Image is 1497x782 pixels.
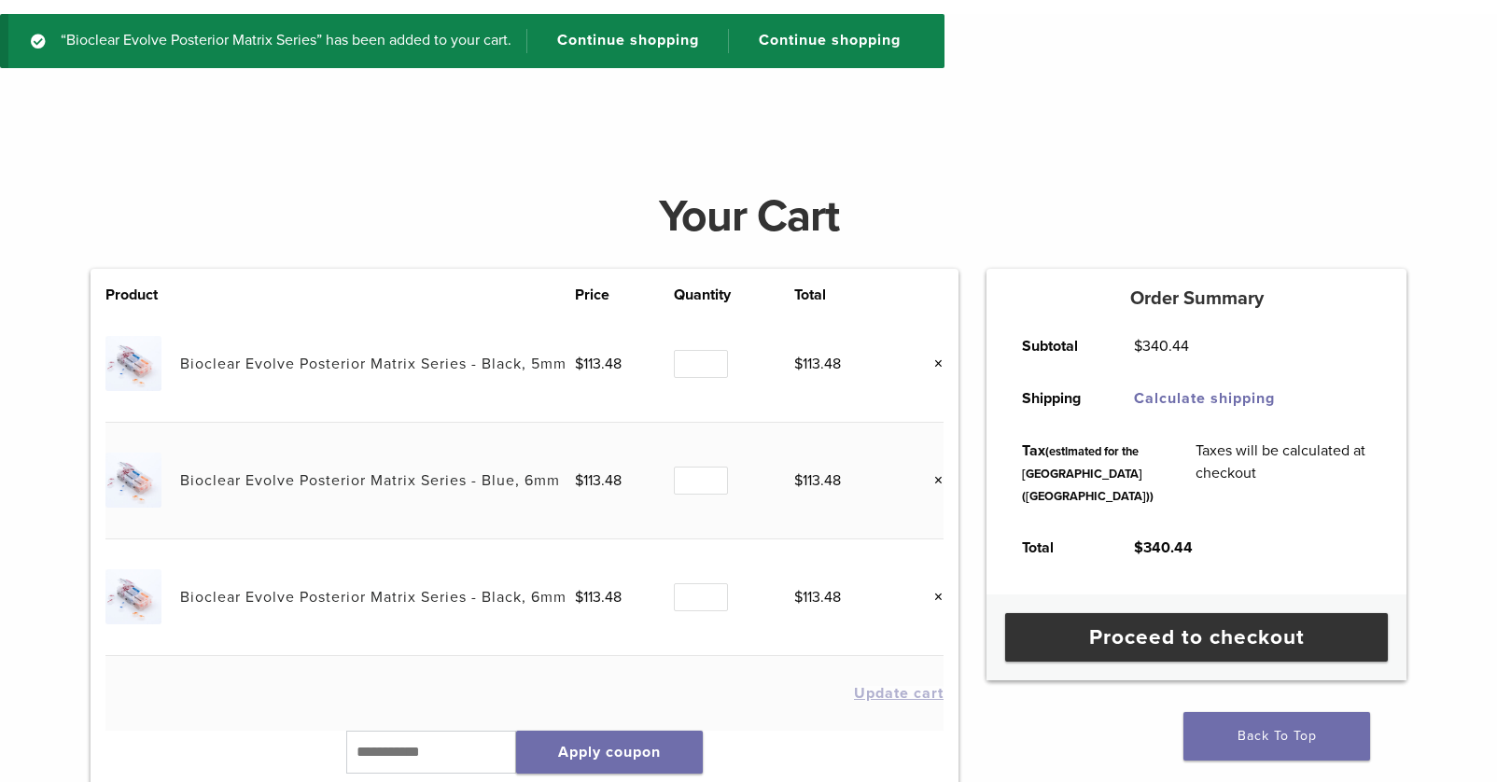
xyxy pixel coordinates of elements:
bdi: 113.48 [794,588,841,607]
span: $ [575,588,583,607]
bdi: 113.48 [794,355,841,373]
span: $ [794,355,803,373]
th: Price [575,284,674,306]
span: $ [794,471,803,490]
span: $ [1134,337,1142,356]
th: Product [105,284,180,306]
img: Bioclear Evolve Posterior Matrix Series - Blue, 6mm [105,453,161,508]
a: Continue shopping [728,29,915,53]
a: Bioclear Evolve Posterior Matrix Series - Black, 6mm [180,588,567,607]
small: (estimated for the [GEOGRAPHIC_DATA] ([GEOGRAPHIC_DATA])) [1022,444,1154,504]
th: Subtotal [1000,320,1112,372]
img: Bioclear Evolve Posterior Matrix Series - Black, 5mm [105,336,161,391]
a: Bioclear Evolve Posterior Matrix Series - Black, 5mm [180,355,567,373]
span: $ [575,471,583,490]
a: Back To Top [1183,712,1370,761]
a: Remove this item [919,352,944,376]
a: Bioclear Evolve Posterior Matrix Series - Blue, 6mm [180,471,560,490]
th: Tax [1000,425,1174,522]
span: $ [575,355,583,373]
a: Remove this item [919,585,944,609]
bdi: 113.48 [575,588,622,607]
a: Calculate shipping [1134,389,1275,408]
button: Update cart [854,686,944,701]
th: Shipping [1000,372,1112,425]
bdi: 340.44 [1134,538,1193,557]
td: Taxes will be calculated at checkout [1174,425,1392,522]
bdi: 113.48 [575,355,622,373]
a: Continue shopping [526,29,713,53]
a: Proceed to checkout [1005,613,1388,662]
a: Remove this item [919,468,944,493]
th: Total [1000,522,1112,574]
h1: Your Cart [77,194,1420,239]
span: $ [1134,538,1143,557]
bdi: 113.48 [794,471,841,490]
th: Total [794,284,893,306]
h5: Order Summary [986,287,1406,310]
button: Apply coupon [516,731,703,774]
img: Bioclear Evolve Posterior Matrix Series - Black, 6mm [105,569,161,624]
th: Quantity [674,284,794,306]
span: $ [794,588,803,607]
bdi: 340.44 [1134,337,1189,356]
bdi: 113.48 [575,471,622,490]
